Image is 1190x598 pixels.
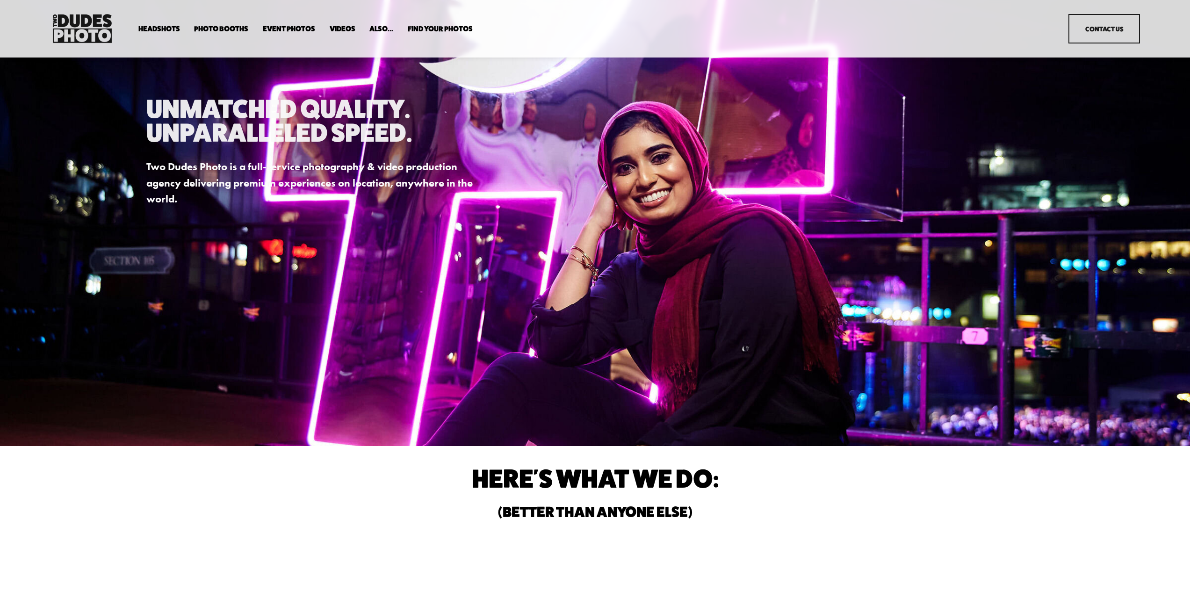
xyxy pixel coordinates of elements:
span: Also... [369,25,393,33]
a: folder dropdown [408,24,473,33]
strong: Two Dudes Photo is a full-service photography & video production agency delivering premium experi... [146,160,475,205]
a: Event Photos [263,24,315,33]
a: folder dropdown [194,24,248,33]
span: Headshots [138,25,180,33]
h2: (Better than anyone else) [259,505,932,519]
span: Find Your Photos [408,25,473,33]
a: folder dropdown [369,24,393,33]
span: Photo Booths [194,25,248,33]
a: Contact Us [1068,14,1140,43]
h1: Here's What We do: [259,467,932,490]
a: folder dropdown [138,24,180,33]
a: Videos [330,24,355,33]
img: Two Dudes Photo | Headshots, Portraits &amp; Photo Booths [50,12,115,45]
h1: Unmatched Quality. Unparalleled Speed. [146,97,480,144]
